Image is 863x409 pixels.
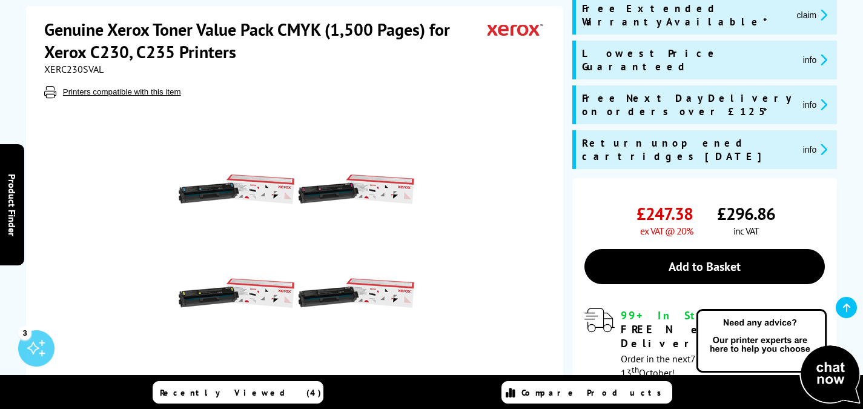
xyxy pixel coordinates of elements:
span: Free Extended Warranty Available* [582,2,787,28]
span: 99+ In Stock [621,308,736,322]
span: Return unopened cartridges [DATE] [582,136,793,163]
h1: Genuine Xerox Toner Value Pack CMYK (1,500 Pages) for Xerox C230, C235 Printers [44,18,488,63]
span: Product Finder [6,173,18,236]
img: Open Live Chat window [693,307,863,407]
span: Order in the next for Free Delivery [DATE] 13 October! [621,353,816,379]
button: promo-description [799,53,832,67]
a: Add to Basket [584,249,825,284]
button: promo-description [799,98,832,111]
div: for FREE Next Day Delivery [621,308,825,350]
button: promo-description [793,8,832,22]
a: Recently Viewed (4) [153,381,323,404]
span: ex VAT @ 20% [640,225,693,237]
span: XERC230SVAL [44,63,104,75]
div: 3 [18,326,31,339]
span: inc VAT [733,225,759,237]
span: Compare Products [521,387,668,398]
span: Recently Viewed (4) [160,387,322,398]
img: Xerox Toner Value Pack CMYK (1,500 Pages) [177,122,415,360]
span: 7h, 2m [690,353,719,365]
span: £247.38 [637,202,693,225]
img: Xerox [488,18,543,41]
button: promo-description [799,142,832,156]
a: Compare Products [501,381,672,404]
span: Lowest Price Guaranteed [582,47,793,73]
sup: th [632,364,639,375]
span: £296.86 [717,202,775,225]
div: modal_delivery [584,308,825,378]
button: Printers compatible with this item [59,87,185,98]
span: Free Next Day Delivery on orders over £125* [582,91,793,118]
